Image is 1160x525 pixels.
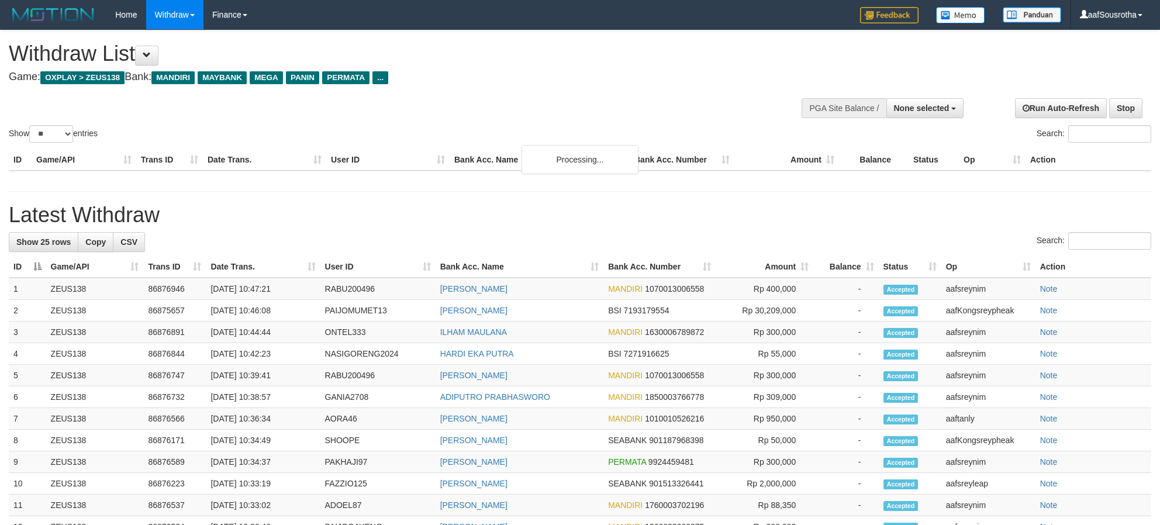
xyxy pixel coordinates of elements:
th: Amount [734,149,839,171]
th: Status: activate to sort column ascending [879,256,941,278]
a: Note [1040,349,1058,358]
td: 11 [9,495,46,516]
td: [DATE] 10:39:41 [206,365,320,386]
img: MOTION_logo.png [9,6,98,23]
span: MANDIRI [608,500,643,510]
td: 1 [9,278,46,300]
span: MANDIRI [608,284,643,293]
a: Note [1040,457,1058,467]
td: ZEUS138 [46,278,144,300]
img: panduan.png [1003,7,1061,23]
th: Date Trans. [203,149,326,171]
a: [PERSON_NAME] [440,436,508,445]
th: Balance [839,149,909,171]
td: 2 [9,300,46,322]
td: FAZZIO125 [320,473,436,495]
a: Note [1040,500,1058,510]
th: Game/API [32,149,136,171]
td: aafsreynim [941,386,1035,408]
td: ZEUS138 [46,343,144,365]
td: aafsreyleap [941,473,1035,495]
td: Rp 50,000 [716,430,813,451]
td: Rp 300,000 [716,365,813,386]
th: Bank Acc. Number: activate to sort column ascending [603,256,716,278]
span: MANDIRI [608,392,643,402]
th: Trans ID [136,149,203,171]
td: aafsreynim [941,495,1035,516]
span: Accepted [883,436,919,446]
th: Bank Acc. Name: activate to sort column ascending [436,256,604,278]
span: PANIN [286,71,319,84]
td: 86876537 [143,495,206,516]
th: Balance: activate to sort column ascending [813,256,878,278]
td: 3 [9,322,46,343]
th: Status [909,149,959,171]
td: - [813,495,878,516]
span: ... [372,71,388,84]
a: [PERSON_NAME] [440,371,508,380]
td: ZEUS138 [46,365,144,386]
label: Search: [1037,125,1151,143]
span: SEABANK [608,436,647,445]
td: PAIJOMUMET13 [320,300,436,322]
td: aafsreynim [941,278,1035,300]
td: 10 [9,473,46,495]
td: - [813,300,878,322]
td: [DATE] 10:42:23 [206,343,320,365]
td: - [813,386,878,408]
span: Copy 7271916625 to clipboard [624,349,669,358]
td: aafsreynim [941,365,1035,386]
img: Button%20Memo.svg [936,7,985,23]
td: 86876566 [143,408,206,430]
td: Rp 88,350 [716,495,813,516]
span: Accepted [883,501,919,511]
span: Accepted [883,371,919,381]
span: Copy 901513326441 to clipboard [649,479,703,488]
label: Search: [1037,232,1151,250]
span: Copy [85,237,106,247]
td: Rp 400,000 [716,278,813,300]
input: Search: [1068,125,1151,143]
td: ZEUS138 [46,451,144,473]
a: HARDI EKA PUTRA [440,349,514,358]
td: 86876844 [143,343,206,365]
td: 86876223 [143,473,206,495]
td: aaftanly [941,408,1035,430]
td: ONTEL333 [320,322,436,343]
td: aafsreynim [941,343,1035,365]
button: None selected [886,98,964,118]
td: 9 [9,451,46,473]
span: None selected [894,103,950,113]
td: 7 [9,408,46,430]
span: MAYBANK [198,71,247,84]
input: Search: [1068,232,1151,250]
td: 86876891 [143,322,206,343]
span: MEGA [250,71,283,84]
h4: Game: Bank: [9,71,762,83]
span: Copy 1630006789872 to clipboard [645,327,704,337]
td: RABU200496 [320,365,436,386]
td: ZEUS138 [46,300,144,322]
td: PAKHAJI97 [320,451,436,473]
a: ADIPUTRO PRABHASWORO [440,392,550,402]
span: Copy 901187968398 to clipboard [649,436,703,445]
td: Rp 55,000 [716,343,813,365]
th: User ID: activate to sort column ascending [320,256,436,278]
td: aafKongsreypheak [941,300,1035,322]
img: Feedback.jpg [860,7,919,23]
span: MANDIRI [608,327,643,337]
td: [DATE] 10:33:19 [206,473,320,495]
span: Copy 7193179554 to clipboard [624,306,669,315]
td: 8 [9,430,46,451]
label: Show entries [9,125,98,143]
td: GANIA2708 [320,386,436,408]
td: ZEUS138 [46,322,144,343]
a: Note [1040,327,1058,337]
td: - [813,451,878,473]
span: Copy 1070013006558 to clipboard [645,284,704,293]
td: - [813,343,878,365]
a: [PERSON_NAME] [440,457,508,467]
a: Run Auto-Refresh [1015,98,1107,118]
span: Accepted [883,350,919,360]
a: Show 25 rows [9,232,78,252]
